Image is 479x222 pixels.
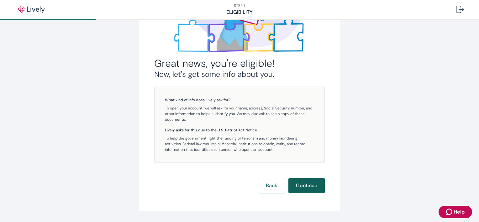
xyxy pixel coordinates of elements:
[165,127,314,133] h5: Lively asks for this due to the U.S. Patriot Act Notice
[439,206,472,218] button: Zendesk support iconHelp
[165,97,314,103] h5: What kind of info does Lively ask for?
[165,105,314,122] p: To open your account, we will ask for your name, address, Social Security number, and other infor...
[258,178,285,193] button: Back
[154,57,325,70] h2: Great news, you're eligible!
[154,70,325,79] h3: Now, let's get some info about you.
[446,208,454,216] svg: Zendesk support icon
[451,2,469,17] button: Log out
[14,6,49,13] img: Lively
[288,178,325,193] button: Continue
[454,208,465,216] span: Help
[165,135,314,152] p: To help the government fight the funding of terrorism and money laundering activities, Federal la...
